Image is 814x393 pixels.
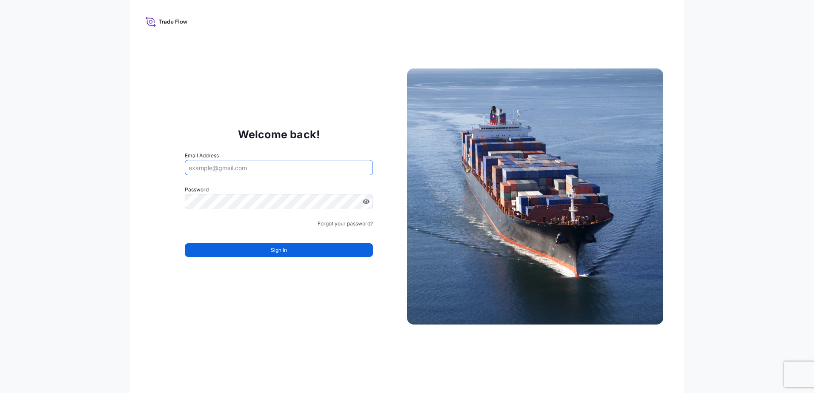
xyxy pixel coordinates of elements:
[271,246,287,254] span: Sign In
[185,151,219,160] label: Email Address
[318,219,373,228] a: Forgot your password?
[238,128,320,141] p: Welcome back!
[185,243,373,257] button: Sign In
[185,160,373,175] input: example@gmail.com
[185,185,373,194] label: Password
[407,68,663,325] img: Ship illustration
[363,198,370,205] button: Show password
